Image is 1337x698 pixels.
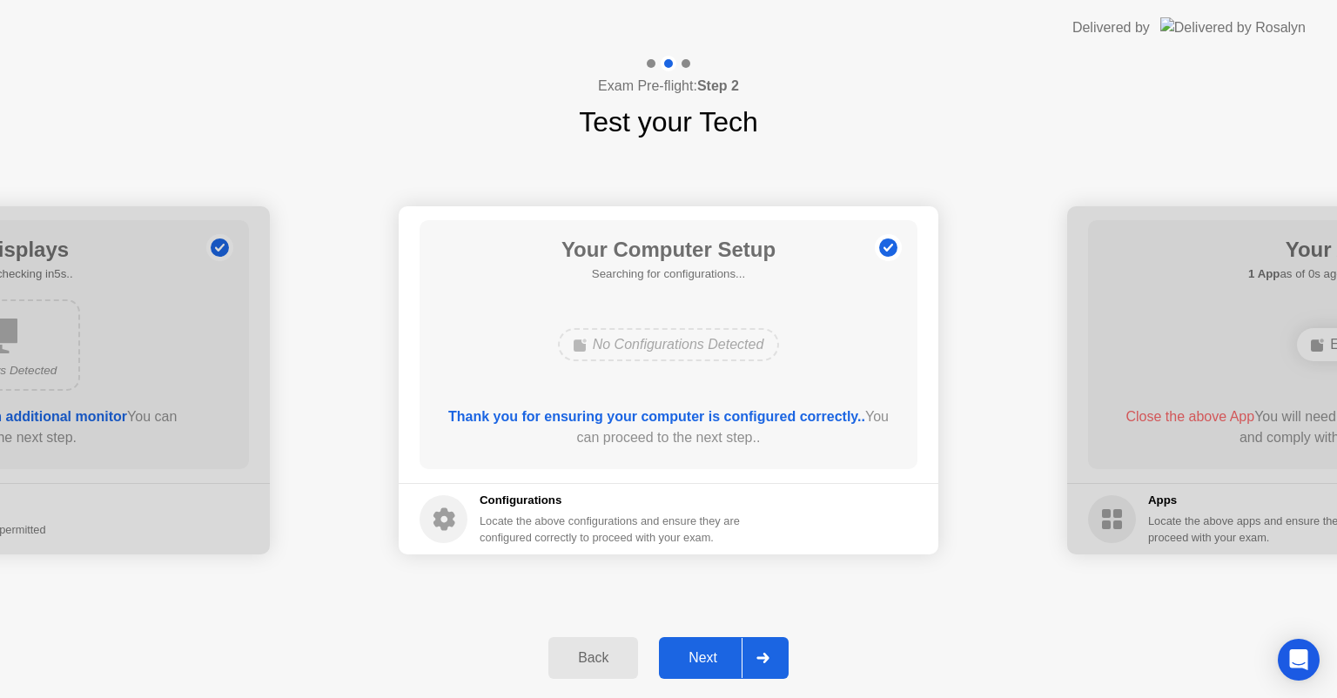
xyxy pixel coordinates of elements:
div: Next [664,650,742,666]
h5: Configurations [480,492,743,509]
b: Thank you for ensuring your computer is configured correctly.. [448,409,865,424]
h4: Exam Pre-flight: [598,76,739,97]
div: No Configurations Detected [558,328,780,361]
div: Delivered by [1072,17,1150,38]
b: Step 2 [697,78,739,93]
h1: Test your Tech [579,101,758,143]
h5: Searching for configurations... [561,265,776,283]
button: Next [659,637,789,679]
div: Back [554,650,633,666]
h1: Your Computer Setup [561,234,776,265]
div: Open Intercom Messenger [1278,639,1320,681]
div: You can proceed to the next step.. [445,406,893,448]
button: Back [548,637,638,679]
div: Locate the above configurations and ensure they are configured correctly to proceed with your exam. [480,513,743,546]
img: Delivered by Rosalyn [1160,17,1306,37]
